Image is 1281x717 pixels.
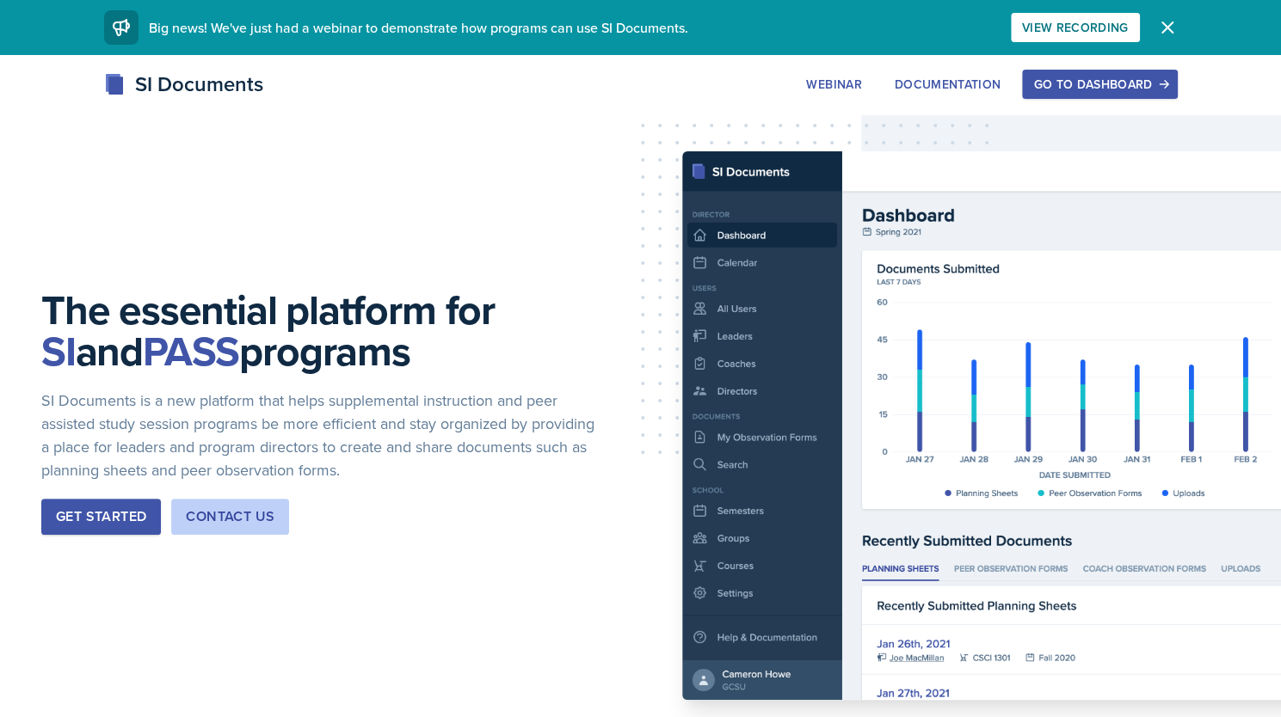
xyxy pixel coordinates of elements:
div: Go to Dashboard [1033,77,1166,91]
div: Get Started [56,506,146,527]
button: Contact Us [171,499,289,535]
div: Webinar [806,77,861,91]
button: Get Started [41,499,161,535]
button: View Recording [1011,13,1140,42]
div: Documentation [895,77,1001,91]
span: Big news! We've just had a webinar to demonstrate how programs can use SI Documents. [149,18,688,37]
div: View Recording [1022,21,1129,34]
button: Webinar [795,70,872,99]
div: Contact Us [186,506,274,527]
button: Go to Dashboard [1022,70,1177,99]
div: SI Documents [104,69,263,100]
button: Documentation [884,70,1013,99]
